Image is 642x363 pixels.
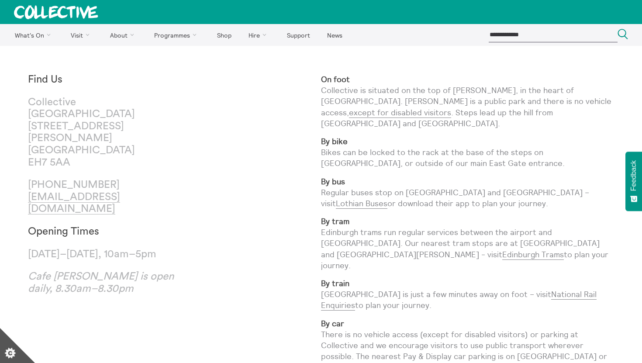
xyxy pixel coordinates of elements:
p: [DATE]–[DATE], 10am–5pm [28,249,175,261]
a: Edinburgh Trams [502,249,564,260]
a: Shop [209,24,239,46]
button: Feedback - Show survey [625,152,642,211]
a: Support [279,24,318,46]
strong: Opening Times [28,226,99,237]
p: Bikes can be locked to the rack at the base of the steps on [GEOGRAPHIC_DATA], or outside of our ... [321,136,614,169]
a: Hire [241,24,278,46]
strong: By car [321,318,344,328]
a: Visit [63,24,101,46]
em: Cafe [PERSON_NAME] is open daily, 8.30am–8.30pm [28,271,174,294]
a: Programmes [147,24,208,46]
p: [PHONE_NUMBER] [28,179,175,215]
a: About [102,24,145,46]
strong: On foot [321,74,350,84]
p: Collective is situated on the top of [PERSON_NAME], in the heart of [GEOGRAPHIC_DATA]. [PERSON_NA... [321,74,614,129]
strong: Find Us [28,74,62,85]
strong: By bike [321,136,348,146]
p: Edinburgh trams run regular services between the airport and [GEOGRAPHIC_DATA]. Our nearest tram ... [321,216,614,271]
strong: By train [321,278,349,288]
span: Feedback [630,160,638,191]
p: Regular buses stop on [GEOGRAPHIC_DATA] and [GEOGRAPHIC_DATA] – visit or download their app to pl... [321,176,614,209]
p: [GEOGRAPHIC_DATA] is just a few minutes away on foot – visit to plan your journey. [321,278,614,311]
p: Collective [GEOGRAPHIC_DATA] [STREET_ADDRESS][PERSON_NAME] [GEOGRAPHIC_DATA] EH7 5AA [28,97,175,169]
a: What's On [7,24,62,46]
a: except for disabled visitors [349,107,451,118]
a: News [319,24,350,46]
a: [EMAIL_ADDRESS][DOMAIN_NAME] [28,192,120,215]
a: Lothian Buses [336,198,387,209]
strong: By bus [321,176,345,187]
strong: By tram [321,216,349,226]
a: National Rail Enquiries [321,289,597,311]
